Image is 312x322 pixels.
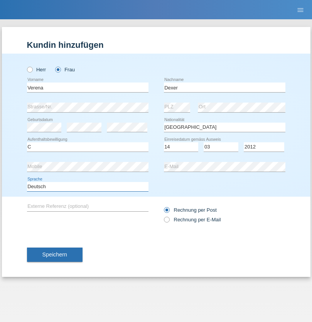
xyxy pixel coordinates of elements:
i: menu [297,6,304,14]
button: Speichern [27,248,83,262]
label: Frau [55,67,75,72]
label: Rechnung per Post [164,207,217,213]
input: Rechnung per E-Mail [164,217,169,226]
span: Speichern [42,251,67,258]
h1: Kundin hinzufügen [27,40,285,50]
input: Frau [55,67,60,72]
a: menu [293,7,308,12]
input: Herr [27,67,32,72]
label: Rechnung per E-Mail [164,217,221,223]
label: Herr [27,67,46,72]
input: Rechnung per Post [164,207,169,217]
